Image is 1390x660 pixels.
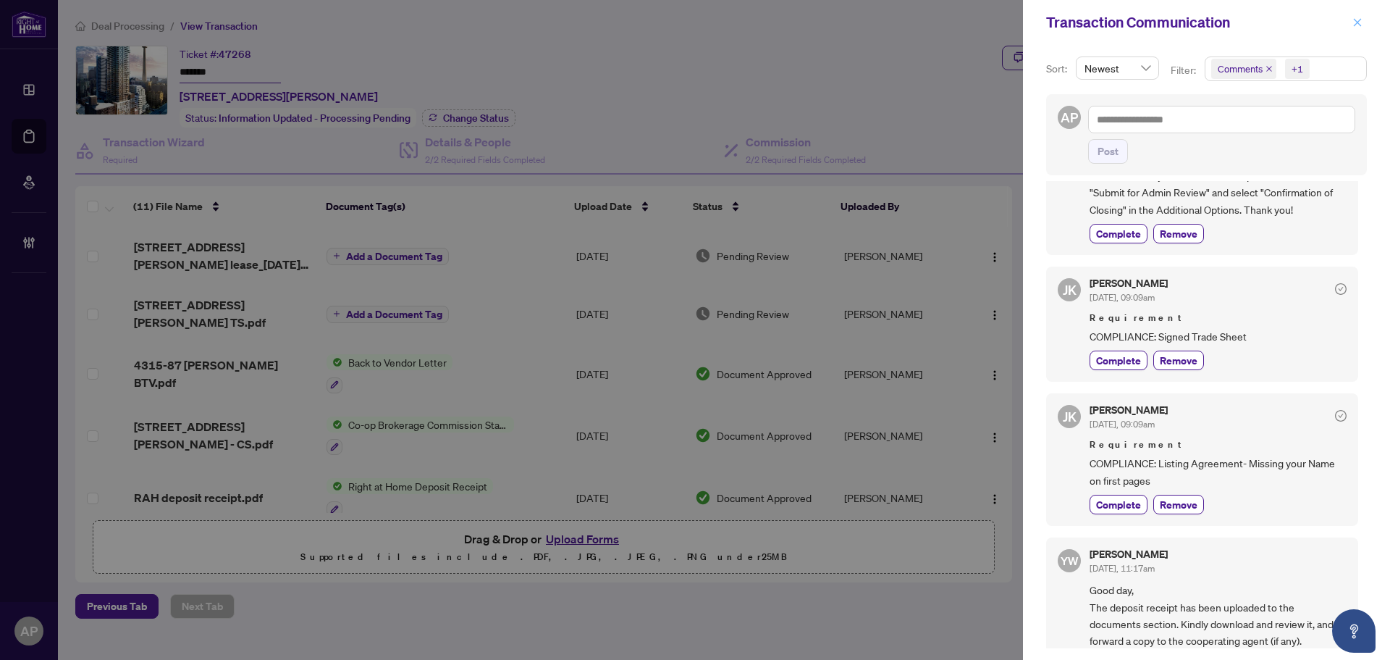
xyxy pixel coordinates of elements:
span: Newest [1084,57,1150,79]
h5: [PERSON_NAME] [1090,549,1168,559]
span: Complete [1096,497,1141,512]
span: Complete [1096,226,1141,241]
span: JK [1063,406,1077,427]
span: Requirement [1090,438,1347,452]
span: AP [1061,107,1078,128]
span: check-circle [1335,283,1347,295]
span: Remove [1160,497,1197,512]
span: Please provide the Confirmation of Closing when the deal has successfully closed. To do this, ple... [1090,150,1347,218]
span: Requirement [1090,311,1347,325]
span: YW [1061,552,1079,569]
span: Comments [1218,62,1263,76]
span: [DATE], 11:17am [1090,563,1155,574]
button: Post [1088,139,1128,164]
span: Complete [1096,353,1141,368]
button: Remove [1153,224,1204,243]
button: Complete [1090,224,1147,243]
button: Open asap [1332,609,1376,653]
span: Remove [1160,353,1197,368]
span: Comments [1211,59,1276,79]
button: Remove [1153,351,1204,370]
div: +1 [1292,62,1303,76]
button: Complete [1090,351,1147,370]
h5: [PERSON_NAME] [1090,278,1168,288]
h5: [PERSON_NAME] [1090,405,1168,415]
button: Complete [1090,495,1147,514]
span: COMPLIANCE: Listing Agreement- Missing your Name on first pages [1090,455,1347,489]
p: Filter: [1171,62,1198,78]
span: [DATE], 09:09am [1090,419,1155,430]
span: close [1265,65,1273,72]
button: Remove [1153,495,1204,514]
span: check-circle [1335,410,1347,422]
span: [DATE], 09:09am [1090,292,1155,303]
p: Sort: [1046,61,1070,77]
div: Transaction Communication [1046,12,1348,33]
span: JK [1063,280,1077,300]
span: Remove [1160,226,1197,241]
span: close [1352,17,1362,28]
span: COMPLIANCE: Signed Trade Sheet [1090,328,1347,345]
